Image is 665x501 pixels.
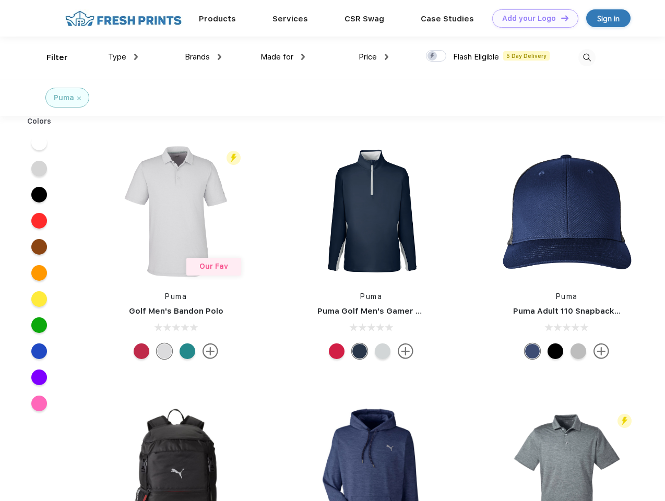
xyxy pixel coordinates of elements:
[617,414,632,428] img: flash_active_toggle.svg
[165,292,187,301] a: Puma
[571,343,586,359] div: Quarry with Brt Whit
[525,343,540,359] div: Peacoat Qut Shd
[503,51,550,61] span: 5 Day Delivery
[227,151,241,165] img: flash_active_toggle.svg
[108,52,126,62] span: Type
[345,14,384,23] a: CSR Swag
[54,92,74,103] div: Puma
[593,343,609,359] img: more.svg
[586,9,631,27] a: Sign in
[203,343,218,359] img: more.svg
[578,49,596,66] img: desktop_search.svg
[106,142,245,281] img: func=resize&h=266
[359,52,377,62] span: Price
[375,343,390,359] div: High Rise
[502,14,556,23] div: Add your Logo
[301,54,305,60] img: dropdown.png
[453,52,499,62] span: Flash Eligible
[199,262,228,270] span: Our Fav
[329,343,345,359] div: Ski Patrol
[62,9,185,28] img: fo%20logo%202.webp
[134,343,149,359] div: Ski Patrol
[556,292,578,301] a: Puma
[134,54,138,60] img: dropdown.png
[180,343,195,359] div: Green Lagoon
[272,14,308,23] a: Services
[199,14,236,23] a: Products
[218,54,221,60] img: dropdown.png
[185,52,210,62] span: Brands
[46,52,68,64] div: Filter
[19,116,60,127] div: Colors
[129,306,223,316] a: Golf Men's Bandon Polo
[317,306,482,316] a: Puma Golf Men's Gamer Golf Quarter-Zip
[548,343,563,359] div: Pma Blk Pma Blk
[561,15,568,21] img: DT
[398,343,413,359] img: more.svg
[77,97,81,100] img: filter_cancel.svg
[597,13,620,25] div: Sign in
[302,142,441,281] img: func=resize&h=266
[352,343,367,359] div: Navy Blazer
[157,343,172,359] div: High Rise
[260,52,293,62] span: Made for
[360,292,382,301] a: Puma
[497,142,636,281] img: func=resize&h=266
[385,54,388,60] img: dropdown.png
